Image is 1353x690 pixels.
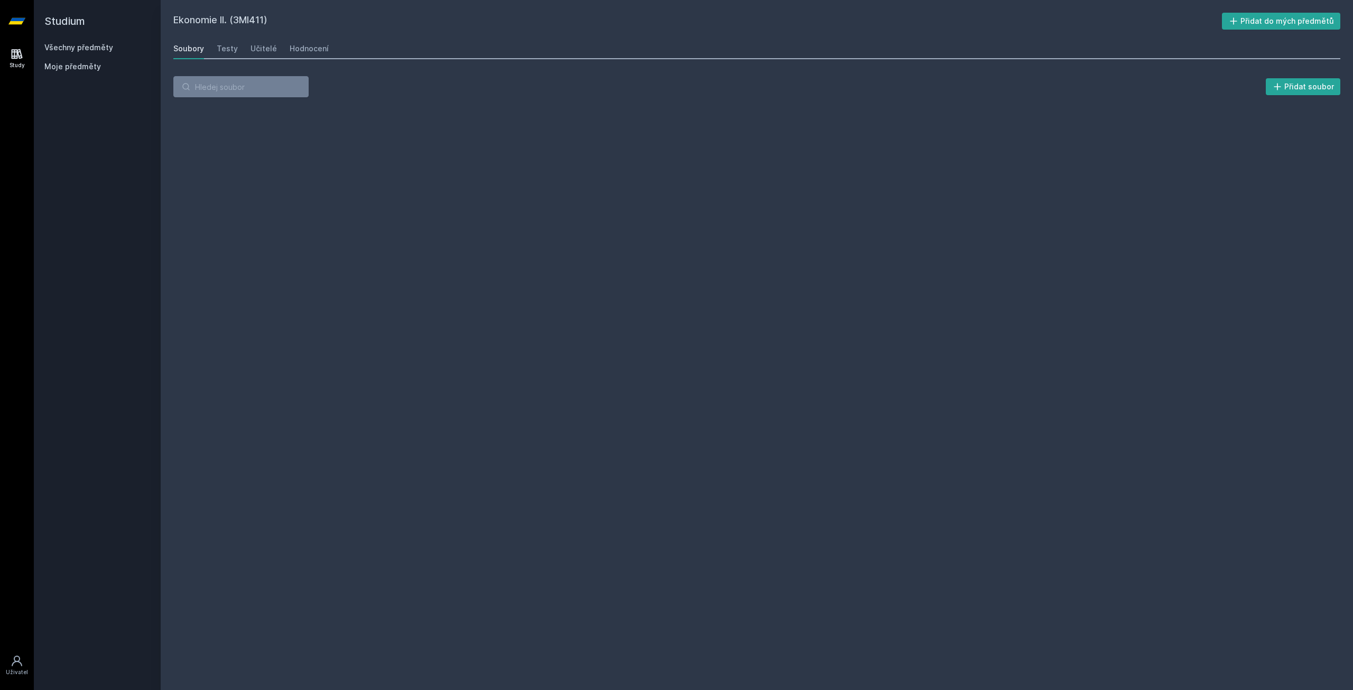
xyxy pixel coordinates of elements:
[44,43,113,52] a: Všechny předměty
[1266,78,1341,95] button: Přidat soubor
[251,38,277,59] a: Učitelé
[10,61,25,69] div: Study
[173,38,204,59] a: Soubory
[6,668,28,676] div: Uživatel
[173,43,204,54] div: Soubory
[251,43,277,54] div: Učitelé
[217,38,238,59] a: Testy
[1222,13,1341,30] button: Přidat do mých předmětů
[2,649,32,682] a: Uživatel
[44,61,101,72] span: Moje předměty
[2,42,32,75] a: Study
[290,38,329,59] a: Hodnocení
[290,43,329,54] div: Hodnocení
[173,76,309,97] input: Hledej soubor
[173,13,1222,30] h2: Ekonomie II. (3MI411)
[217,43,238,54] div: Testy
